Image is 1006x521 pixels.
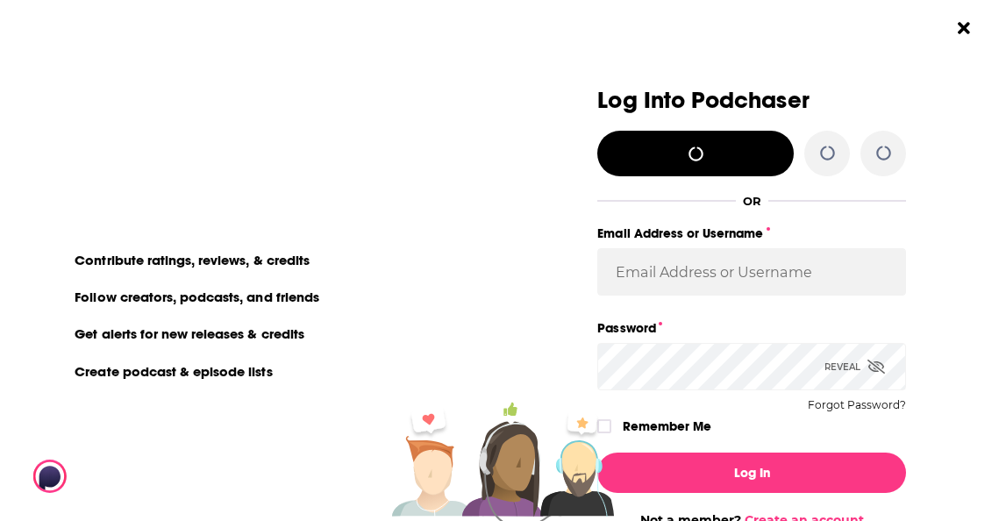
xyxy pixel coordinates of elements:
button: Forgot Password? [808,399,906,411]
li: Create podcast & episode lists [64,360,284,382]
li: On Podchaser you can: [64,218,415,234]
a: Podchaser - Follow, Share and Rate Podcasts [33,460,188,493]
div: You need to login or register to view this page. [64,88,464,151]
input: Email Address or Username [597,248,906,296]
h3: Log Into Podchaser [597,88,906,113]
li: Get alerts for new releases & credits [64,322,316,345]
div: Reveal [824,343,885,390]
label: Password [597,317,906,339]
label: Remember Me [623,415,711,438]
li: Follow creators, podcasts, and friends [64,285,332,308]
button: Close Button [947,11,981,45]
img: Podchaser - Follow, Share and Rate Podcasts [33,460,202,493]
li: Contribute ratings, reviews, & credits [64,248,322,271]
button: Log In [597,453,906,493]
label: Email Address or Username [597,222,906,245]
div: OR [743,194,761,208]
